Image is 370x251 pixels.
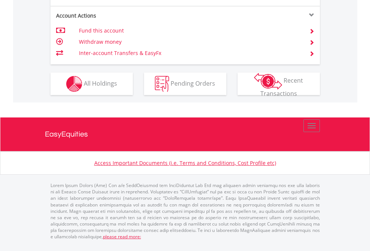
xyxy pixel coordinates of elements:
[94,159,276,166] a: Access Important Documents (i.e. Terms and Conditions, Cost Profile etc)
[51,73,133,95] button: All Holdings
[155,76,169,92] img: pending_instructions-wht.png
[51,182,320,240] p: Lorem Ipsum Dolors (Ame) Con a/e SeddOeiusmod tem InciDiduntut Lab Etd mag aliquaen admin veniamq...
[171,79,215,87] span: Pending Orders
[79,25,300,36] td: Fund this account
[84,79,117,87] span: All Holdings
[103,233,141,240] a: please read more:
[79,36,300,48] td: Withdraw money
[45,117,325,151] a: EasyEquities
[144,73,226,95] button: Pending Orders
[254,73,282,89] img: transactions-zar-wht.png
[238,73,320,95] button: Recent Transactions
[51,12,185,19] div: Account Actions
[79,48,300,59] td: Inter-account Transfers & EasyFx
[66,76,82,92] img: holdings-wht.png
